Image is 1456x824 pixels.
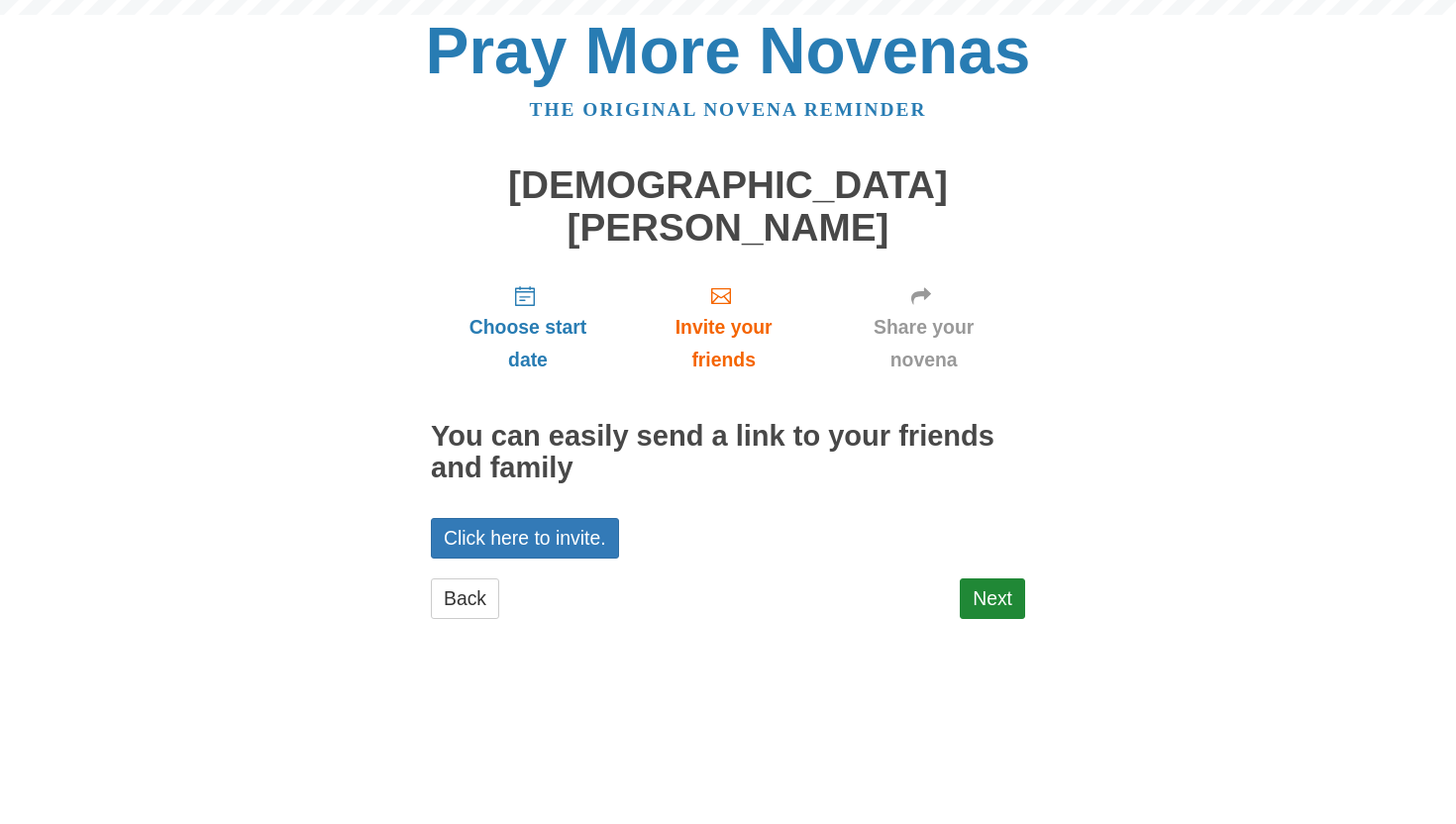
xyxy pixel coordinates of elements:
a: Pray More Novenas [426,14,1031,87]
h2: You can easily send a link to your friends and family [431,421,1025,484]
a: Next [960,578,1025,619]
span: Share your novena [842,311,1005,376]
span: Invite your friends [645,311,802,376]
a: Choose start date [431,268,625,386]
a: The original novena reminder [530,99,927,120]
a: Invite your friends [625,268,822,386]
span: Choose start date [451,311,605,376]
h1: [DEMOGRAPHIC_DATA][PERSON_NAME] [431,164,1025,249]
a: Share your novena [822,268,1025,386]
a: Click here to invite. [431,518,619,559]
a: Back [431,578,499,619]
